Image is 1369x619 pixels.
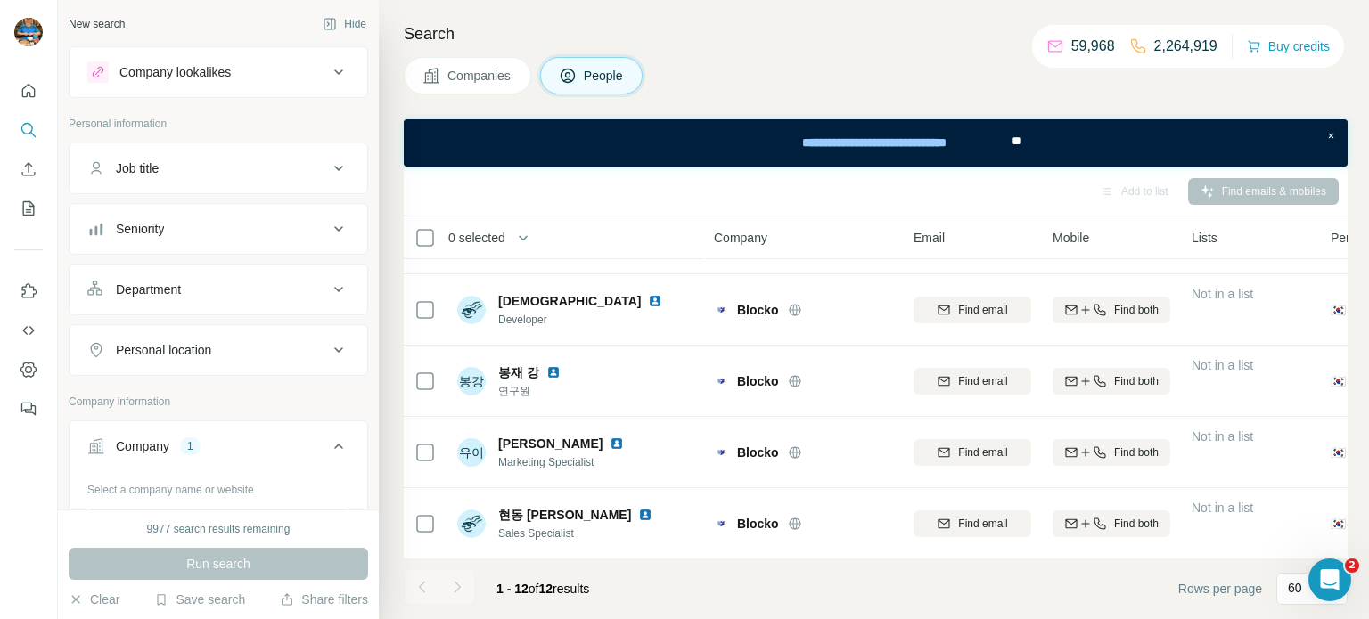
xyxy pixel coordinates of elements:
[14,275,43,307] button: Use Surfe on LinkedIn
[529,582,539,596] span: of
[70,51,367,94] button: Company lookalikes
[1114,373,1159,389] span: Find both
[1154,36,1217,57] p: 2,264,919
[14,314,43,346] button: Use Surfe API
[498,363,539,381] span: 봉재 강
[1114,516,1159,532] span: Find both
[737,444,779,461] span: Blocko
[584,67,625,85] span: People
[714,374,728,388] img: Logo of Blocko
[638,508,652,522] img: LinkedIn logo
[116,341,211,359] div: Personal location
[180,438,201,454] div: 1
[914,297,1031,323] button: Find email
[958,444,1007,460] span: Find email
[737,372,779,390] span: Blocko
[496,582,529,596] span: 1 - 12
[1345,558,1359,573] span: 2
[498,292,641,310] span: [DEMOGRAPHIC_DATA]
[116,220,164,238] div: Seniority
[69,394,368,410] p: Company information
[914,368,1031,395] button: Find email
[14,153,43,185] button: Enrich CSV
[69,590,119,608] button: Clear
[498,312,669,328] span: Developer
[147,521,291,537] div: 9977 search results remaining
[119,63,231,81] div: Company lookalikes
[610,436,624,451] img: LinkedIn logo
[958,373,1007,389] span: Find email
[116,159,159,177] div: Job title
[498,506,631,524] span: 현동 [PERSON_NAME]
[447,67,512,85] span: Companies
[70,147,367,190] button: Job title
[1192,229,1217,247] span: Lists
[457,367,486,395] div: 봉강
[648,294,662,308] img: LinkedIn logo
[457,296,486,324] img: Avatar
[1178,580,1262,598] span: Rows per page
[1192,501,1253,515] span: Not in a list
[70,425,367,475] button: Company1
[457,509,486,538] img: Avatar
[404,119,1348,167] iframe: Banner
[14,192,43,224] button: My lists
[14,354,43,386] button: Dashboard
[280,590,368,608] button: Share filters
[448,229,505,247] span: 0 selected
[14,18,43,46] img: Avatar
[914,229,945,247] span: Email
[14,114,43,146] button: Search
[498,525,660,542] span: Sales Specialist
[116,281,181,298] div: Department
[457,438,486,467] div: 유이
[714,445,728,460] img: Logo of Blocko
[498,383,568,399] span: 연구원
[1331,301,1346,319] span: 🇰🇷
[958,516,1007,532] span: Find email
[496,582,589,596] span: results
[914,510,1031,537] button: Find email
[70,208,367,250] button: Seniority
[1053,297,1170,323] button: Find both
[1192,358,1253,372] span: Not in a list
[546,365,561,379] img: LinkedIn logo
[310,11,379,37] button: Hide
[1247,34,1330,59] button: Buy credits
[958,302,1007,318] span: Find email
[914,439,1031,466] button: Find email
[498,435,603,452] span: [PERSON_NAME]
[1288,579,1302,597] p: 60
[737,301,779,319] span: Blocko
[1331,515,1346,533] span: 🇰🇷
[498,454,631,470] span: Marketing Specialist
[1053,368,1170,395] button: Find both
[539,582,553,596] span: 12
[1114,302,1159,318] span: Find both
[737,515,779,533] span: Blocko
[714,517,728,531] img: Logo of Blocko
[87,475,349,498] div: Select a company name or website
[1331,372,1346,390] span: 🇰🇷
[14,393,43,425] button: Feedback
[14,75,43,107] button: Quick start
[1331,444,1346,461] span: 🇰🇷
[154,590,245,608] button: Save search
[69,116,368,132] p: Personal information
[1192,429,1253,444] span: Not in a list
[1308,558,1351,601] iframe: Intercom live chat
[1053,229,1089,247] span: Mobile
[69,16,125,32] div: New search
[714,303,728,317] img: Logo of Blocko
[1114,444,1159,460] span: Find both
[70,268,367,311] button: Department
[1053,510,1170,537] button: Find both
[404,21,1348,46] h4: Search
[116,437,169,455] div: Company
[1053,439,1170,466] button: Find both
[1071,36,1115,57] p: 59,968
[714,229,767,247] span: Company
[70,329,367,371] button: Personal location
